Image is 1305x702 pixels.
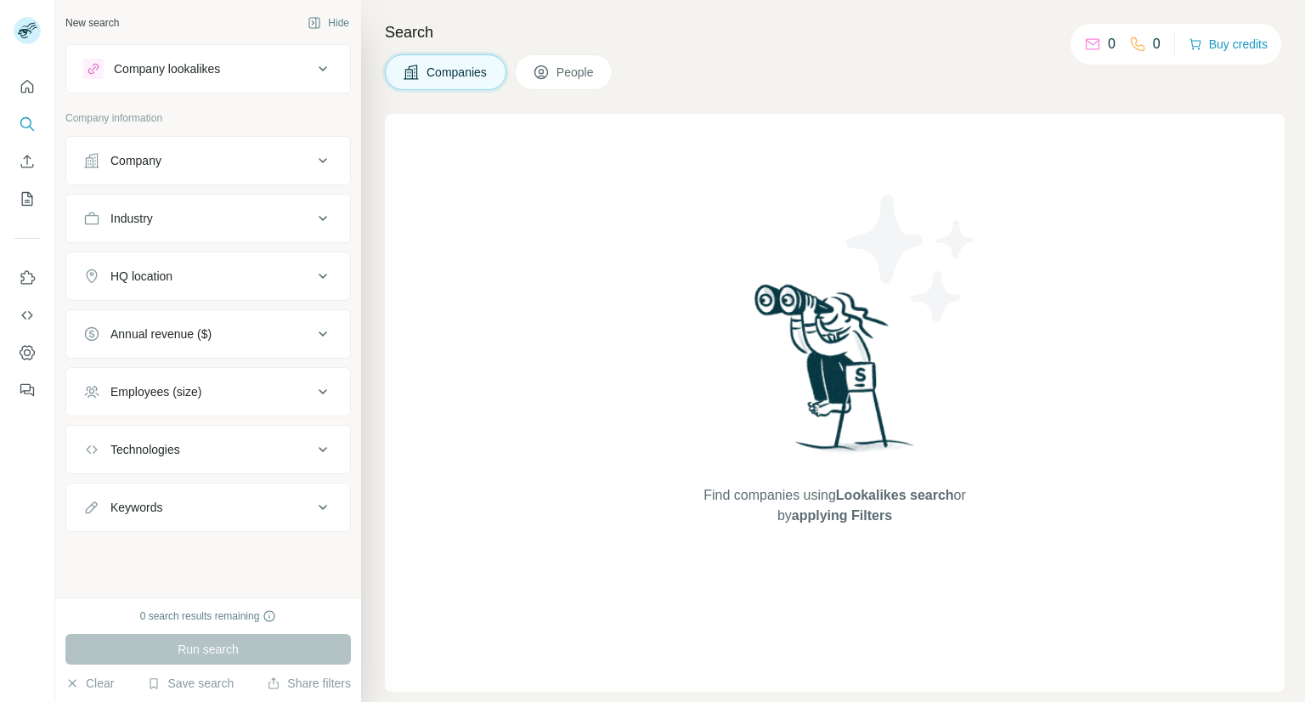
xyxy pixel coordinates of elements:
button: Save search [147,675,234,692]
button: Search [14,109,41,139]
button: Technologies [66,429,350,470]
button: Share filters [267,675,351,692]
button: Buy credits [1189,32,1268,56]
div: Company lookalikes [114,60,220,77]
button: Enrich CSV [14,146,41,177]
span: Companies [427,64,489,81]
p: 0 [1153,34,1161,54]
button: Quick start [14,71,41,102]
button: Industry [66,198,350,239]
button: Dashboard [14,337,41,368]
div: Employees (size) [110,383,201,400]
button: Hide [296,10,361,36]
h4: Search [385,20,1285,44]
button: Annual revenue ($) [66,314,350,354]
div: HQ location [110,268,172,285]
span: Lookalikes search [836,488,954,502]
button: HQ location [66,256,350,297]
button: Feedback [14,375,41,405]
div: Technologies [110,441,180,458]
button: Clear [65,675,114,692]
p: 0 [1108,34,1116,54]
button: Use Surfe on LinkedIn [14,263,41,293]
div: New search [65,15,119,31]
button: Employees (size) [66,371,350,412]
button: Company [66,140,350,181]
p: Company information [65,110,351,126]
div: 0 search results remaining [140,609,277,624]
span: Find companies using or by [698,485,970,526]
div: Industry [110,210,153,227]
div: Annual revenue ($) [110,326,212,343]
span: People [556,64,596,81]
button: Keywords [66,487,350,528]
img: Surfe Illustration - Woman searching with binoculars [747,280,924,469]
span: applying Filters [792,508,892,523]
div: Keywords [110,499,162,516]
button: Use Surfe API [14,300,41,331]
div: Company [110,152,161,169]
button: My lists [14,184,41,214]
img: Surfe Illustration - Stars [835,182,988,335]
button: Company lookalikes [66,48,350,89]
